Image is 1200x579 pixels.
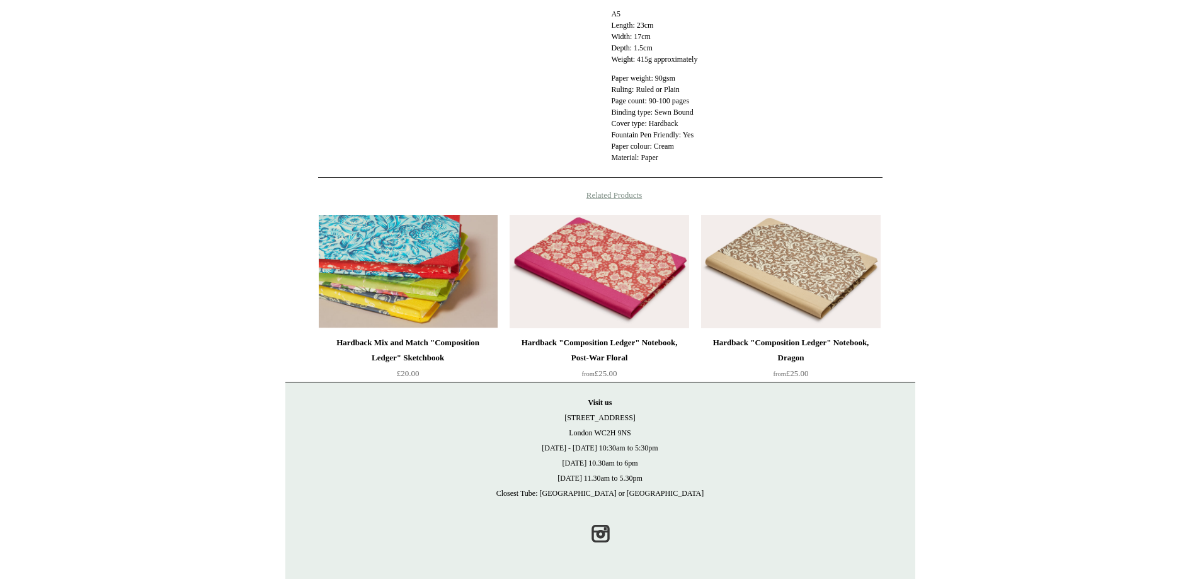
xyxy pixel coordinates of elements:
a: Hardback "Composition Ledger" Notebook, Dragon Hardback "Composition Ledger" Notebook, Dragon [701,215,880,328]
div: Hardback "Composition Ledger" Notebook, Post-War Floral [513,335,685,365]
span: £25.00 [582,369,617,378]
span: from [774,370,786,377]
span: from [582,370,595,377]
a: Hardback "Composition Ledger" Notebook, Dragon from£25.00 [701,335,880,387]
strong: Visit us [588,398,612,407]
img: Hardback "Composition Ledger" Notebook, Post-War Floral [510,215,689,328]
p: A5 Length: 23cm Width: 17cm Depth: 1.5cm Weight: 415g approximately [611,8,882,65]
img: Hardback "Composition Ledger" Notebook, Dragon [701,215,880,328]
a: Instagram [586,520,614,547]
p: Paper weight: 90gsm Ruling: Ruled or Plain Page count: 90-100 pages Binding type: Sewn Bound Cove... [611,72,882,163]
div: Hardback "Composition Ledger" Notebook, Dragon [704,335,877,365]
p: [STREET_ADDRESS] London WC2H 9NS [DATE] - [DATE] 10:30am to 5:30pm [DATE] 10.30am to 6pm [DATE] 1... [298,395,903,501]
a: Hardback "Composition Ledger" Notebook, Post-War Floral Hardback "Composition Ledger" Notebook, P... [510,215,689,328]
span: £25.00 [774,369,809,378]
span: £20.00 [397,369,420,378]
a: Hardback Mix and Match "Composition Ledger" Sketchbook £20.00 [319,335,498,387]
img: Hardback Mix and Match "Composition Ledger" Sketchbook [319,215,498,328]
div: Hardback Mix and Match "Composition Ledger" Sketchbook [322,335,494,365]
a: Hardback "Composition Ledger" Notebook, Post-War Floral from£25.00 [510,335,689,387]
h4: Related Products [285,190,915,200]
a: Hardback Mix and Match "Composition Ledger" Sketchbook Hardback Mix and Match "Composition Ledger... [319,215,498,328]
